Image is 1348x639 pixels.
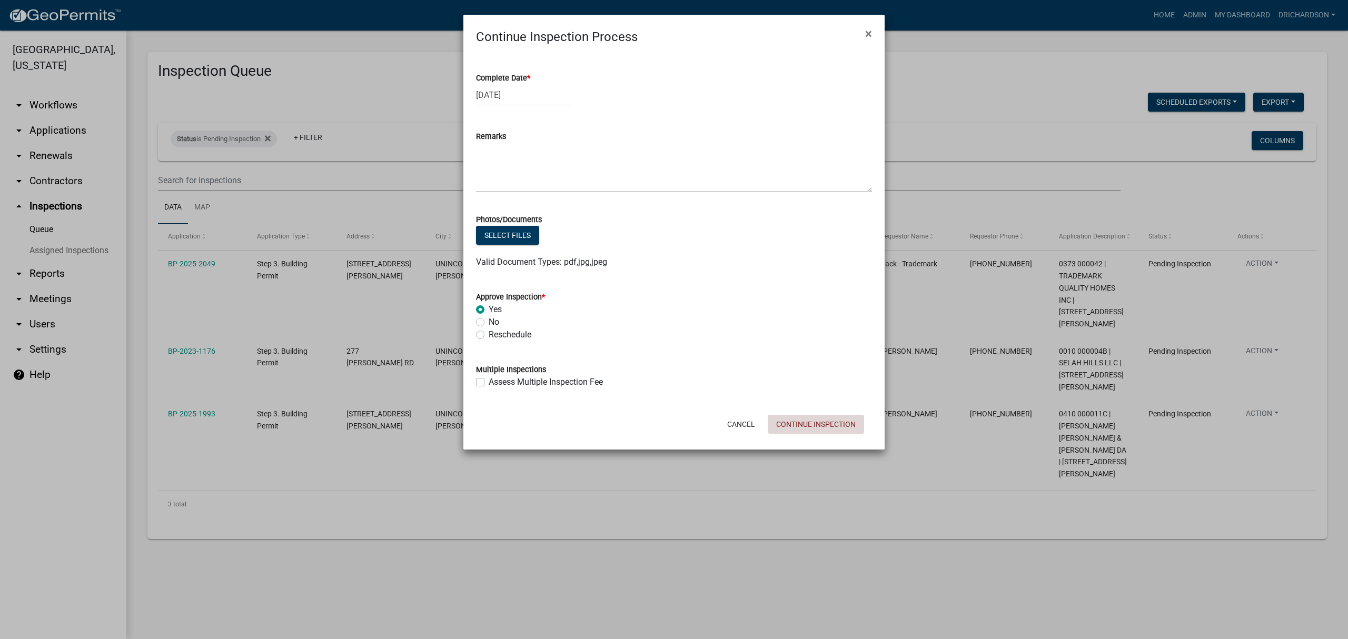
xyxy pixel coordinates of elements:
label: Assess Multiple Inspection Fee [489,376,603,388]
span: × [865,26,872,41]
label: Photos/Documents [476,216,542,224]
label: Yes [489,303,502,316]
label: Approve Inspection [476,294,545,301]
h4: Continue Inspection Process [476,27,638,46]
label: Remarks [476,133,506,141]
button: Continue Inspection [768,415,864,434]
input: mm/dd/yyyy [476,84,572,106]
span: Valid Document Types: pdf,jpg,jpeg [476,257,607,267]
button: Close [857,19,880,48]
label: No [489,316,499,328]
label: Multiple Inspections [476,366,546,374]
button: Cancel [719,415,764,434]
label: Reschedule [489,328,531,341]
label: Complete Date [476,75,530,82]
button: Select files [476,226,539,245]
